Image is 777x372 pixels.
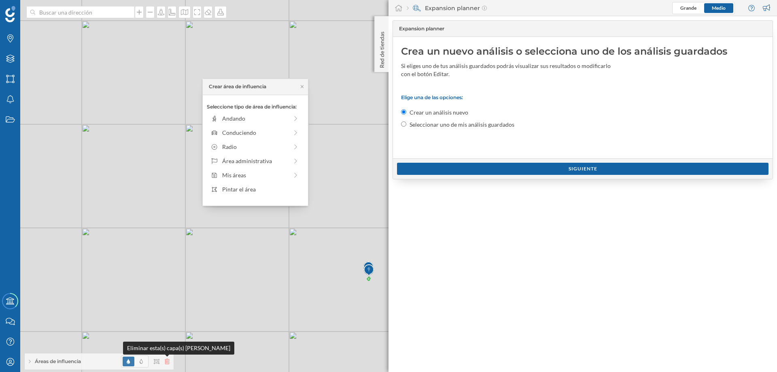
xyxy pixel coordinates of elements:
[222,128,288,137] div: Conduciendo
[222,185,299,193] div: Pintar el área
[222,142,288,151] div: Radio
[410,108,468,117] label: Crear un análisis nuevo
[222,171,288,179] div: Mis áreas
[378,28,386,68] p: Red de tiendas
[16,6,45,13] span: Soporte
[364,262,374,278] img: Marker
[209,83,266,90] div: Crear área de influencia
[399,25,444,32] span: Expansion planner
[207,103,304,111] p: Seleccione tipo de área de influencia:
[407,4,487,12] div: Expansion planner
[401,62,611,78] div: Si eliges uno de tus análisis guardados podrás visualizar sus resultados o modificarlo con el bot...
[5,6,15,22] img: Geoblink Logo
[401,45,764,58] div: Crea un nuevo análisis o selecciona uno de los análisis guardados
[363,259,374,276] img: Marker
[680,5,696,11] span: Grande
[712,5,726,11] span: Medio
[401,94,764,100] p: Elige una de las opciones:
[222,157,288,165] div: Área administrativa
[410,121,514,129] label: Seleccionar uno de mis análisis guardados
[413,4,421,12] img: search-areas.svg
[35,358,81,365] span: Áreas de influencia
[222,114,288,123] div: Andando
